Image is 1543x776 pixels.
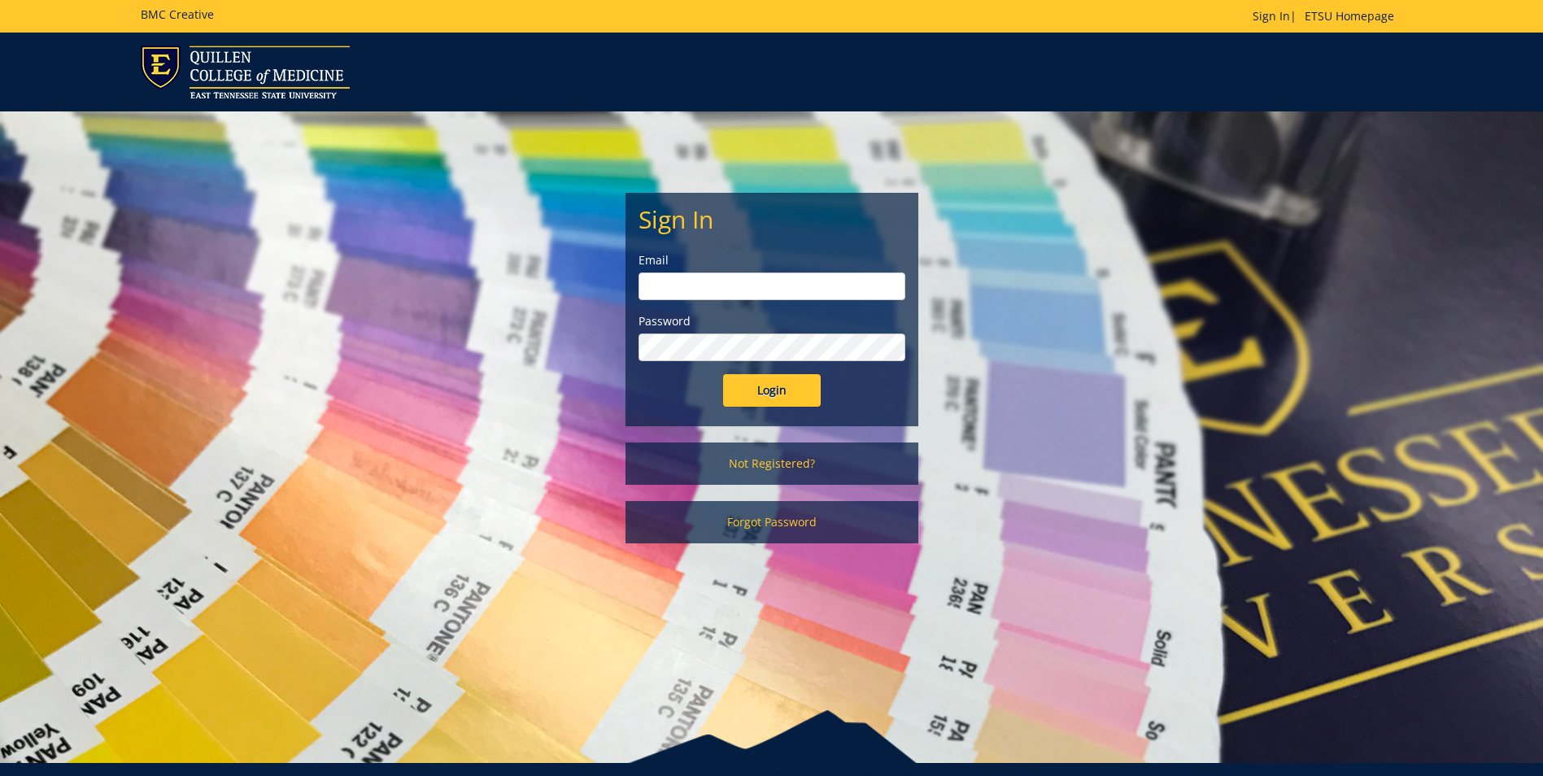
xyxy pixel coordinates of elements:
[625,442,918,485] a: Not Registered?
[1297,8,1402,24] a: ETSU Homepage
[1253,8,1290,24] a: Sign In
[723,374,821,407] input: Login
[639,252,905,268] label: Email
[141,46,350,98] img: ETSU logo
[141,8,214,20] h5: BMC Creative
[639,206,905,233] h2: Sign In
[625,501,918,543] a: Forgot Password
[1253,8,1402,24] p: |
[639,313,905,329] label: Password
